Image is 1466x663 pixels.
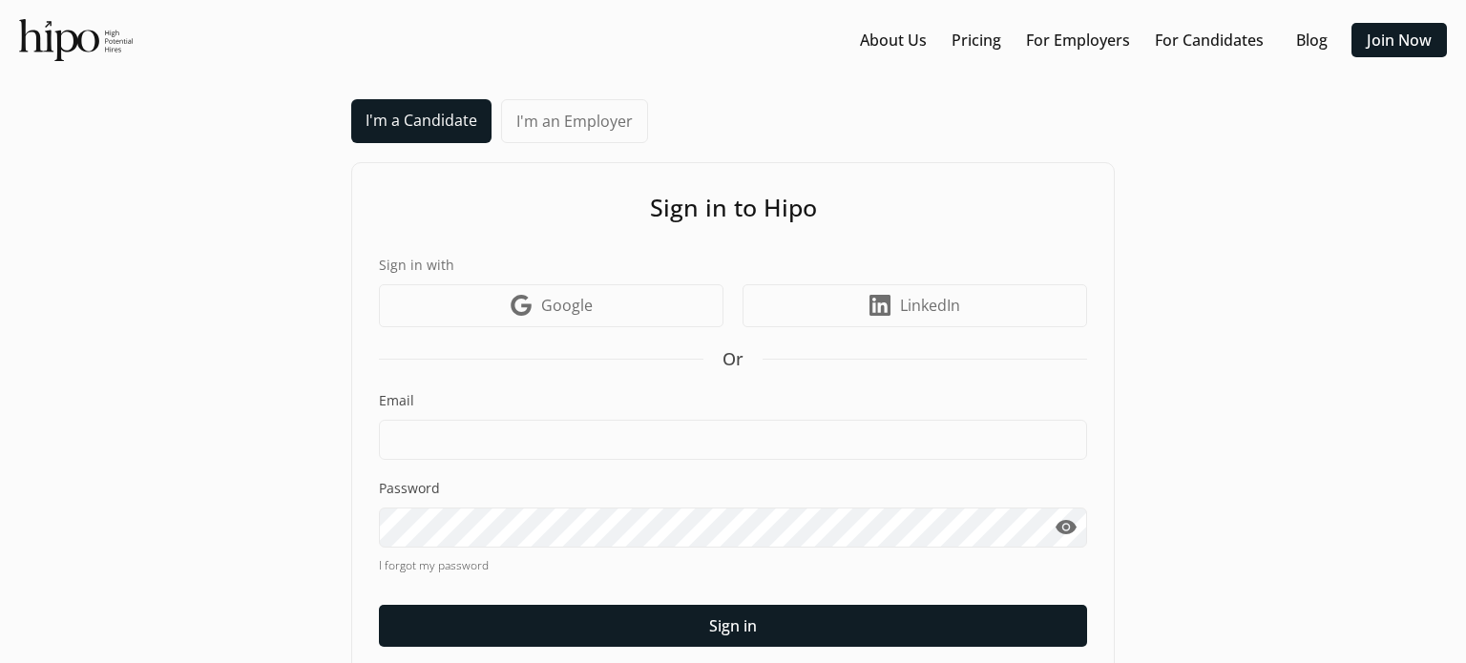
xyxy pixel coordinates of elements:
[1155,29,1264,52] a: For Candidates
[743,284,1087,327] a: LinkedIn
[1367,29,1432,52] a: Join Now
[900,294,960,317] span: LinkedIn
[541,294,593,317] span: Google
[852,23,934,57] button: About Us
[379,391,1087,410] label: Email
[501,99,648,143] a: I'm an Employer
[379,284,723,327] a: Google
[860,29,927,52] a: About Us
[944,23,1009,57] button: Pricing
[379,255,1087,275] label: Sign in with
[723,346,743,372] span: Or
[1044,508,1087,548] button: visibility
[379,479,1087,498] label: Password
[1296,29,1328,52] a: Blog
[1351,23,1447,57] button: Join Now
[1055,516,1078,539] span: visibility
[351,99,492,143] a: I'm a Candidate
[379,190,1087,226] h1: Sign in to Hipo
[1281,23,1342,57] button: Blog
[1018,23,1138,57] button: For Employers
[1026,29,1130,52] a: For Employers
[952,29,1001,52] a: Pricing
[1147,23,1271,57] button: For Candidates
[709,614,757,637] span: Sign in
[379,605,1087,647] button: Sign in
[379,557,1087,574] a: I forgot my password
[19,19,133,61] img: official-logo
